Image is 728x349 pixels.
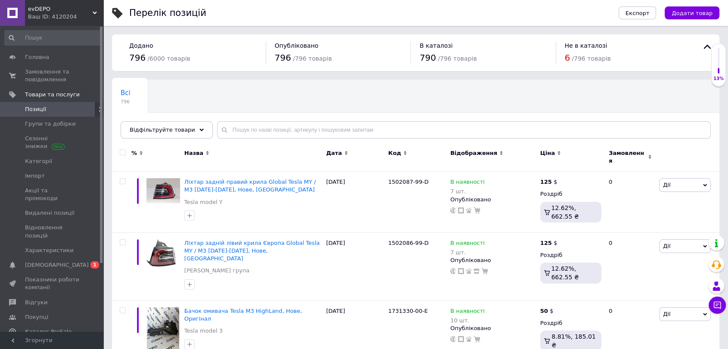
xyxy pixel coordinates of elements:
span: Групи та добірки [25,120,76,128]
div: [DATE] [324,172,386,233]
a: Ліхтар задній правий крила Global Tesla MY / M3 [DATE]-[DATE], Нове, [GEOGRAPHIC_DATA] [184,179,316,193]
span: 796 [275,53,291,63]
span: 8.81%, 185.01 ₴ [551,333,595,349]
span: 796 [121,99,131,105]
span: Каталог ProSale [25,328,72,336]
span: Сезонні знижки [25,135,80,150]
span: Характеристики [25,247,74,254]
b: 50 [540,308,548,314]
input: Пошук [4,30,101,46]
span: Видалені позиції [25,209,75,217]
span: Дії [663,182,670,188]
span: Покупці [25,313,48,321]
span: Додано [129,42,153,49]
div: $ [540,239,557,247]
div: $ [540,178,557,186]
div: Роздріб [540,319,601,327]
b: 125 [540,179,552,185]
span: Ціна [540,149,555,157]
span: В каталозі [420,42,453,49]
span: 796 [129,53,146,63]
a: Ліхтар задній лівий крила Європа Global Tesla MY / M3 [DATE]-[DATE], Нове, [GEOGRAPHIC_DATA] [184,240,320,262]
span: Головна [25,53,49,61]
button: Чат з покупцем [709,296,726,314]
span: / 6000 товарів [147,55,190,62]
span: Не в каталозі [565,42,607,49]
span: Всі [121,89,131,97]
span: % [131,149,137,157]
span: Імпорт [25,172,45,180]
span: Дії [663,311,670,317]
span: Додати товар [672,10,712,16]
span: Опубліковано [275,42,319,49]
span: В наявності [450,308,485,317]
div: 7 шт. [450,188,485,195]
span: Дата [326,149,342,157]
div: Роздріб [540,190,601,198]
span: Відновлення позицій [25,224,80,239]
b: 125 [540,240,552,246]
div: [DATE] [324,232,386,300]
span: Замовлення [609,149,646,165]
span: Категорії [25,158,52,165]
span: Дії [663,243,670,249]
span: Відображення [450,149,497,157]
div: Перелік позицій [129,9,206,18]
span: 6 [565,53,570,63]
span: В наявності [450,179,485,188]
span: 12.62%, 662.55 ₴ [551,265,579,281]
div: 0 [604,172,657,233]
span: Код [388,149,401,157]
span: / 796 товарів [293,55,332,62]
span: Відфільтруйте товари [130,127,195,133]
a: Tesla model Y [184,198,223,206]
span: 1731330-00-E [388,308,428,314]
span: В наявності [450,240,485,249]
input: Пошук по назві позиції, артикулу і пошуковим запитам [217,121,711,139]
img: Фонарь заднего правый крыла Global Tesla MY / M3 2020-2023, Новое, Лицензия [146,178,180,203]
button: Додати товар [665,6,719,19]
div: Опубліковано [450,196,536,204]
img: Фонарь задний левый крылья Европа Global Tesla MY/M3 2020-2023, Новое, Лицензия [146,239,180,273]
div: $ [540,307,554,315]
div: Опубліковано [450,256,536,264]
span: 1 [90,261,99,269]
a: Бачок омивача Tesla M3 HighLand, Нове, Оригінал [184,308,302,322]
span: [DEMOGRAPHIC_DATA] [25,261,89,269]
span: 1502087-99-D [388,179,429,185]
span: evDEPO [28,5,93,13]
span: 1502086-99-D [388,240,429,246]
span: / 796 товарів [438,55,476,62]
span: Товари та послуги [25,91,80,99]
a: [PERSON_NAME] група [184,267,249,275]
span: Позиції [25,105,46,113]
div: 13% [712,76,725,82]
span: 790 [420,53,436,63]
a: Tesla model 3 [184,327,223,335]
span: Відгуки [25,299,47,306]
span: 12.62%, 662.55 ₴ [551,204,579,220]
span: Експорт [625,10,650,16]
div: 10 шт. [450,317,485,324]
div: Ваш ID: 4120204 [28,13,103,21]
span: Замовлення та повідомлення [25,68,80,83]
div: 0 [604,232,657,300]
div: 7 шт. [450,249,485,256]
div: Опубліковано [450,324,536,332]
button: Експорт [619,6,656,19]
span: / 796 товарів [572,55,610,62]
div: Роздріб [540,251,601,259]
span: Назва [184,149,203,157]
span: Акції та промокоди [25,187,80,202]
span: Показники роботи компанії [25,276,80,291]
